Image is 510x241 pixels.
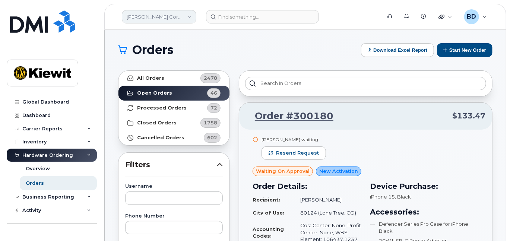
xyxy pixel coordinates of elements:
span: New Activation [319,168,358,175]
strong: Accounting Codes: [253,226,284,239]
span: Orders [132,44,174,56]
a: All Orders2478 [118,71,229,86]
span: 2478 [204,74,217,82]
h3: Order Details: [253,181,361,192]
iframe: Messenger Launcher [478,209,504,235]
strong: Cancelled Orders [137,135,184,141]
td: [PERSON_NAME] [294,193,361,206]
h3: Accessories: [370,206,479,218]
a: Order #300180 [246,110,333,123]
td: 80124 (Lone Tree, CO) [294,206,361,219]
span: Resend request [276,150,319,156]
span: 602 [207,134,217,141]
span: Waiting On Approval [256,168,310,175]
button: Start New Order [437,43,492,57]
label: Phone Number [125,214,223,219]
h3: Device Purchase: [370,181,479,192]
a: Closed Orders1758 [118,115,229,130]
strong: All Orders [137,75,164,81]
span: $133.47 [452,111,485,121]
span: Filters [125,159,217,170]
div: [PERSON_NAME] waiting [262,136,326,143]
span: 46 [210,89,217,96]
a: Processed Orders72 [118,101,229,115]
a: Open Orders46 [118,86,229,101]
label: Username [125,184,223,189]
strong: Closed Orders [137,120,177,126]
strong: Recipient: [253,197,280,203]
button: Download Excel Report [361,43,434,57]
strong: Processed Orders [137,105,187,111]
span: 72 [210,104,217,111]
a: Cancelled Orders602 [118,130,229,145]
li: Defender Series Pro Case for iPhone Black [370,221,479,234]
input: Search in orders [245,77,486,90]
button: Resend request [262,146,326,160]
span: 1758 [204,119,217,126]
span: iPhone 15 [370,194,395,200]
span: , Black [395,194,411,200]
strong: City of Use: [253,210,284,216]
strong: Open Orders [137,90,172,96]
